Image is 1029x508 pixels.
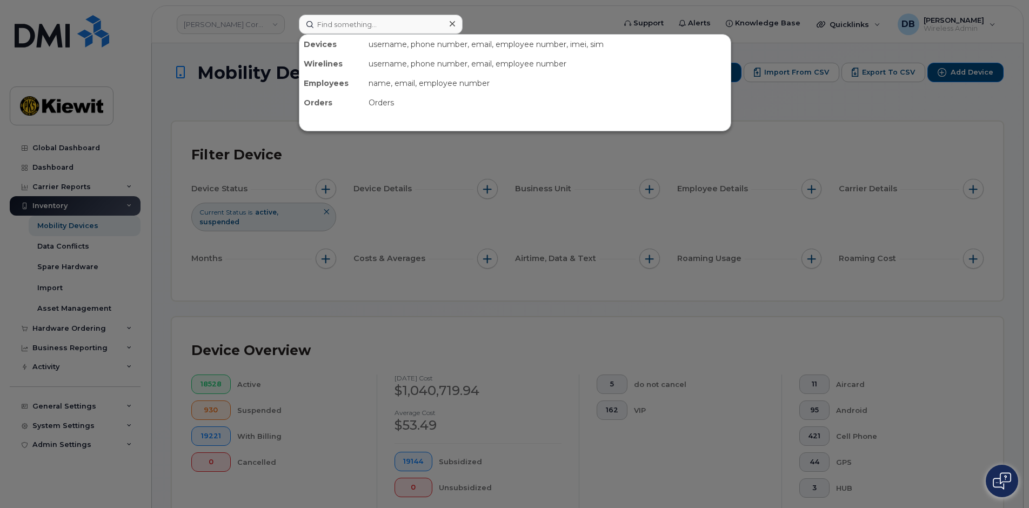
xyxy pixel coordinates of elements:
[364,54,731,73] div: username, phone number, email, employee number
[299,73,364,93] div: Employees
[364,93,731,112] div: Orders
[993,472,1011,490] img: Open chat
[299,35,364,54] div: Devices
[299,93,364,112] div: Orders
[299,54,364,73] div: Wirelines
[364,73,731,93] div: name, email, employee number
[364,35,731,54] div: username, phone number, email, employee number, imei, sim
